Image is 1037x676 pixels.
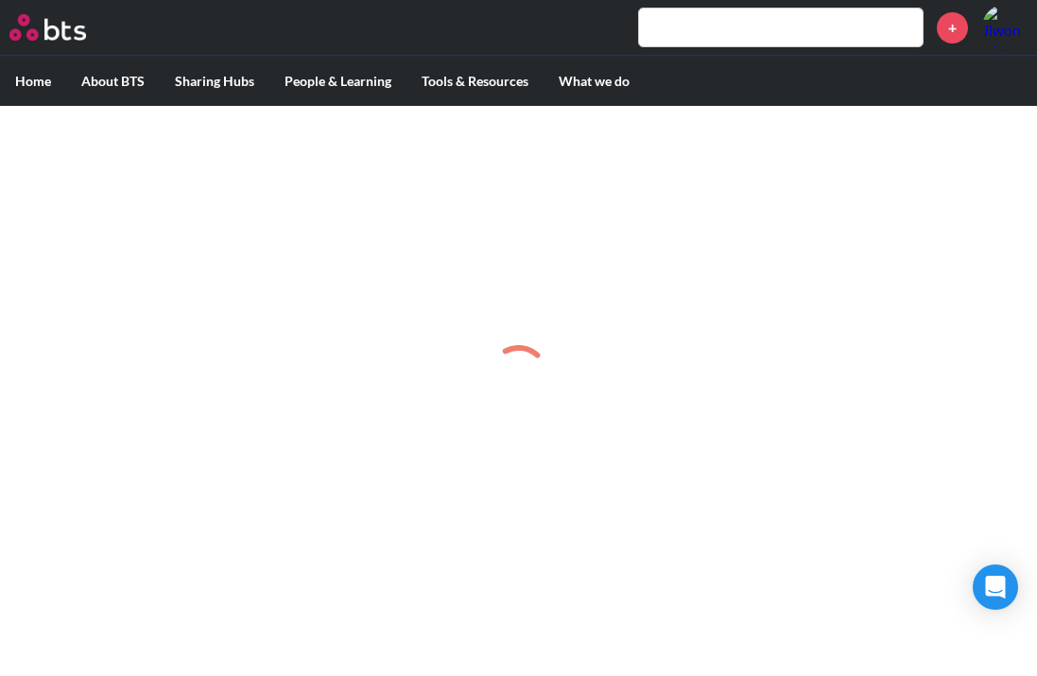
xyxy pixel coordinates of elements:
img: Jiwon Ahn [982,5,1028,50]
label: Tools & Resources [406,57,544,106]
label: About BTS [66,57,160,106]
label: People & Learning [269,57,406,106]
label: Sharing Hubs [160,57,269,106]
label: What we do [544,57,645,106]
a: + [937,12,968,43]
img: BTS Logo [9,14,86,41]
a: Go home [9,14,121,41]
a: Profile [982,5,1028,50]
div: Open Intercom Messenger [973,564,1018,610]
